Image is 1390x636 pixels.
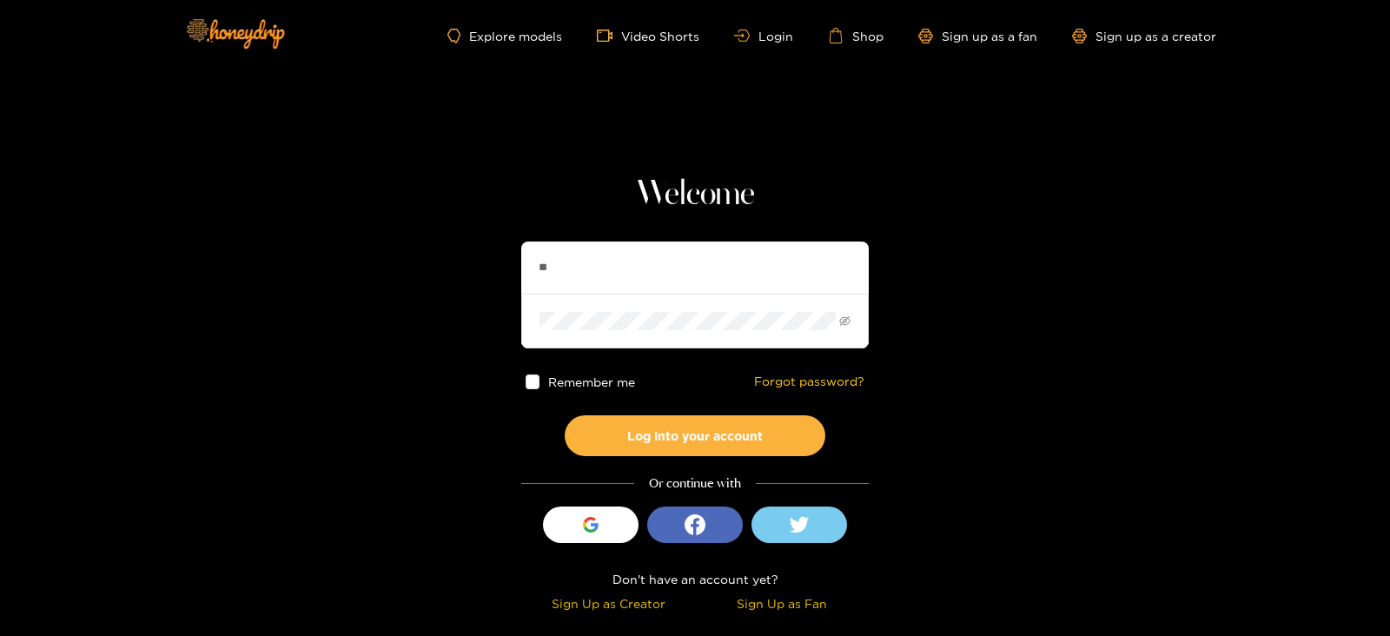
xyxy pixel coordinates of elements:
[549,375,636,388] span: Remember me
[565,415,825,456] button: Log into your account
[754,374,864,389] a: Forgot password?
[699,593,864,613] div: Sign Up as Fan
[839,315,851,327] span: eye-invisible
[447,29,562,43] a: Explore models
[597,28,621,43] span: video-camera
[734,30,793,43] a: Login
[918,29,1037,43] a: Sign up as a fan
[521,174,869,215] h1: Welcome
[521,474,869,494] div: Or continue with
[828,28,884,43] a: Shop
[597,28,699,43] a: Video Shorts
[1072,29,1216,43] a: Sign up as a creator
[526,593,691,613] div: Sign Up as Creator
[521,569,869,589] div: Don't have an account yet?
